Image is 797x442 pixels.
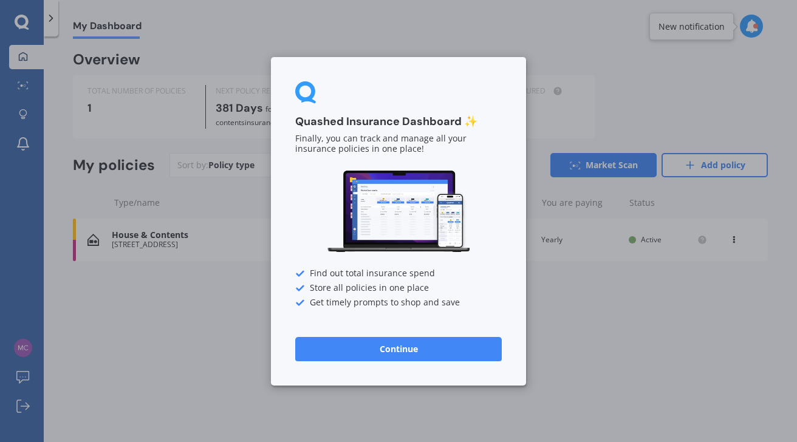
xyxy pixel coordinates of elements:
[295,268,502,278] div: Find out total insurance spend
[295,134,502,154] p: Finally, you can track and manage all your insurance policies in one place!
[326,169,471,254] img: Dashboard
[295,115,502,129] h3: Quashed Insurance Dashboard ✨
[295,283,502,293] div: Store all policies in one place
[295,297,502,307] div: Get timely prompts to shop and save
[295,336,502,361] button: Continue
